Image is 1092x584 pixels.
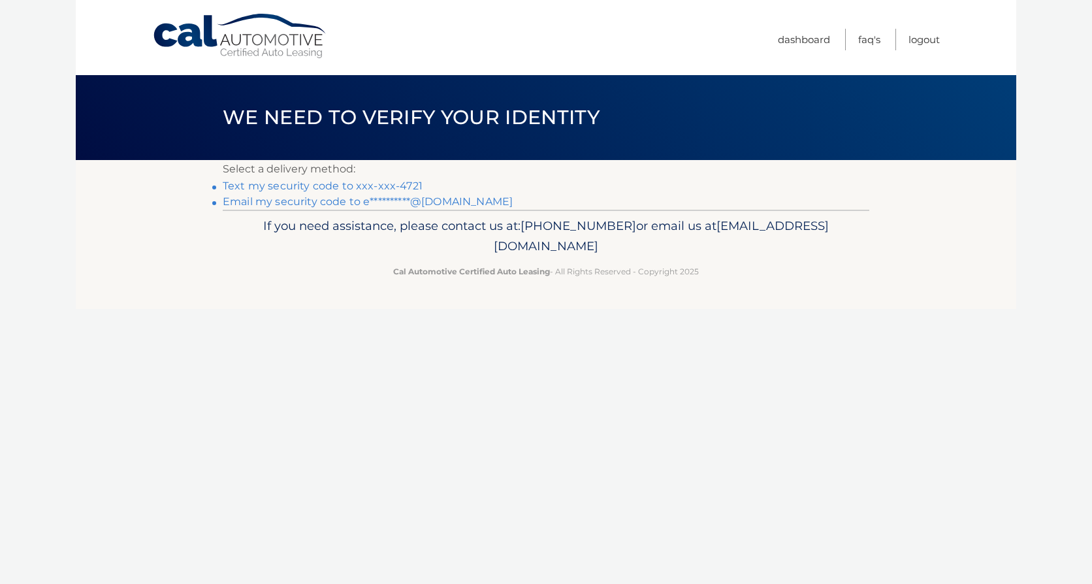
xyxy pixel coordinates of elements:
p: If you need assistance, please contact us at: or email us at [231,216,861,257]
p: - All Rights Reserved - Copyright 2025 [231,265,861,278]
p: Select a delivery method: [223,160,869,178]
strong: Cal Automotive Certified Auto Leasing [393,267,550,276]
span: [PHONE_NUMBER] [521,218,636,233]
a: Email my security code to e**********@[DOMAIN_NAME] [223,195,513,208]
a: Text my security code to xxx-xxx-4721 [223,180,423,192]
span: We need to verify your identity [223,105,600,129]
a: Dashboard [778,29,830,50]
a: Logout [908,29,940,50]
a: Cal Automotive [152,13,329,59]
a: FAQ's [858,29,880,50]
